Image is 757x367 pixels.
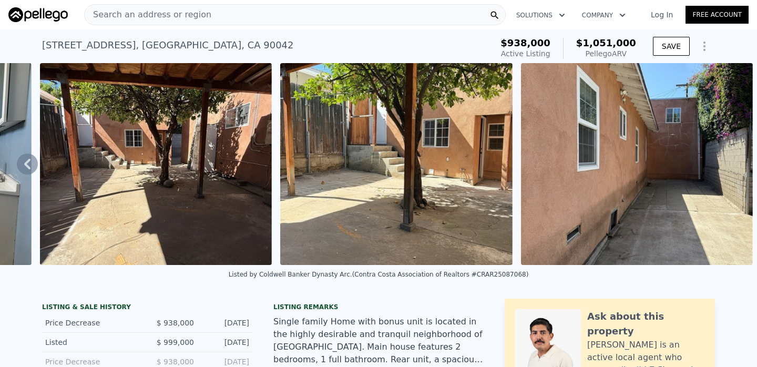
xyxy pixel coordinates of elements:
[40,63,272,265] img: Sale: 165980714 Parcel: 49440005
[574,6,634,25] button: Company
[42,38,294,53] div: [STREET_ADDRESS] , [GEOGRAPHIC_DATA] , CA 90042
[45,337,139,348] div: Listed
[202,356,249,367] div: [DATE]
[587,309,704,339] div: Ask about this property
[8,7,68,22] img: Pellego
[229,271,529,278] div: Listed by Coldwell Banker Dynasty Arc. (Contra Costa Association of Realtors #CRAR25087068)
[273,303,484,311] div: Listing remarks
[45,318,139,328] div: Price Decrease
[576,37,636,48] span: $1,051,000
[157,338,194,346] span: $ 999,000
[508,6,574,25] button: Solutions
[45,356,139,367] div: Price Decrease
[638,9,686,20] a: Log In
[157,319,194,327] span: $ 938,000
[653,37,690,56] button: SAVE
[576,48,636,59] div: Pellego ARV
[280,63,513,265] img: Sale: 165980714 Parcel: 49440005
[273,315,484,366] div: Single family Home with bonus unit is located in the highly desirable and tranquil neighborhood o...
[202,318,249,328] div: [DATE]
[694,36,715,57] button: Show Options
[521,63,753,265] img: Sale: 165980714 Parcel: 49440005
[202,337,249,348] div: [DATE]
[500,37,550,48] span: $938,000
[85,8,211,21] span: Search an address or region
[686,6,749,24] a: Free Account
[157,358,194,366] span: $ 938,000
[501,49,550,58] span: Active Listing
[42,303,252,313] div: LISTING & SALE HISTORY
